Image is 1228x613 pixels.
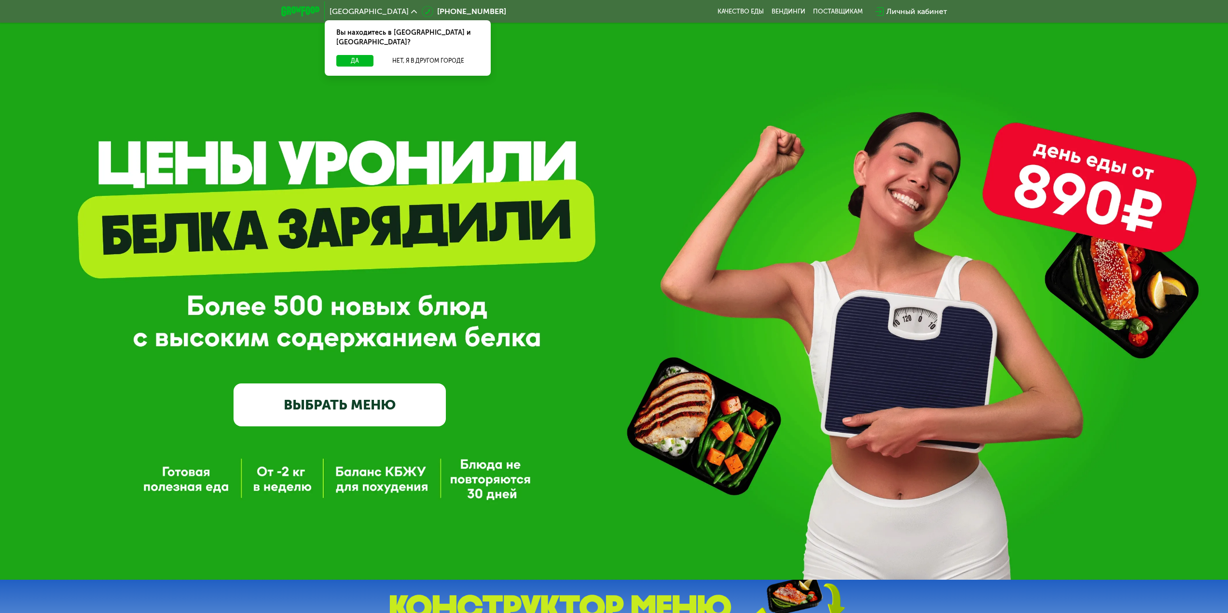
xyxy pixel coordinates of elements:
button: Нет, я в другом городе [377,55,479,67]
button: Да [336,55,373,67]
div: Личный кабинет [886,6,947,17]
div: поставщикам [813,8,863,15]
div: Вы находитесь в [GEOGRAPHIC_DATA] и [GEOGRAPHIC_DATA]? [325,20,491,55]
a: Качество еды [717,8,764,15]
a: ВЫБРАТЬ МЕНЮ [234,383,446,426]
a: Вендинги [772,8,805,15]
a: [PHONE_NUMBER] [422,6,506,17]
span: [GEOGRAPHIC_DATA] [330,8,409,15]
